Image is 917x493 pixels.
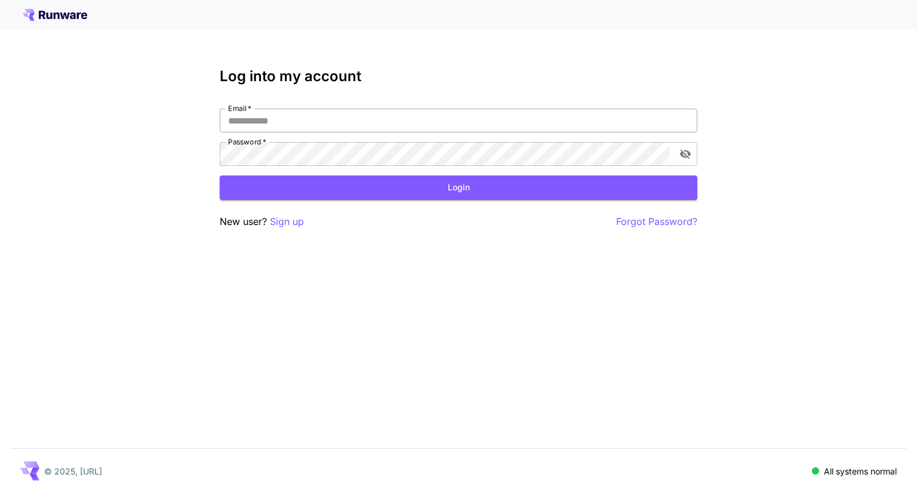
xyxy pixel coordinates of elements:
h3: Log into my account [220,68,697,85]
label: Email [228,103,251,113]
p: New user? [220,214,304,229]
button: Forgot Password? [616,214,697,229]
button: Sign up [270,214,304,229]
label: Password [228,137,266,147]
button: toggle password visibility [675,143,696,165]
p: © 2025, [URL] [44,465,102,477]
button: Login [220,175,697,200]
p: All systems normal [824,465,897,477]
